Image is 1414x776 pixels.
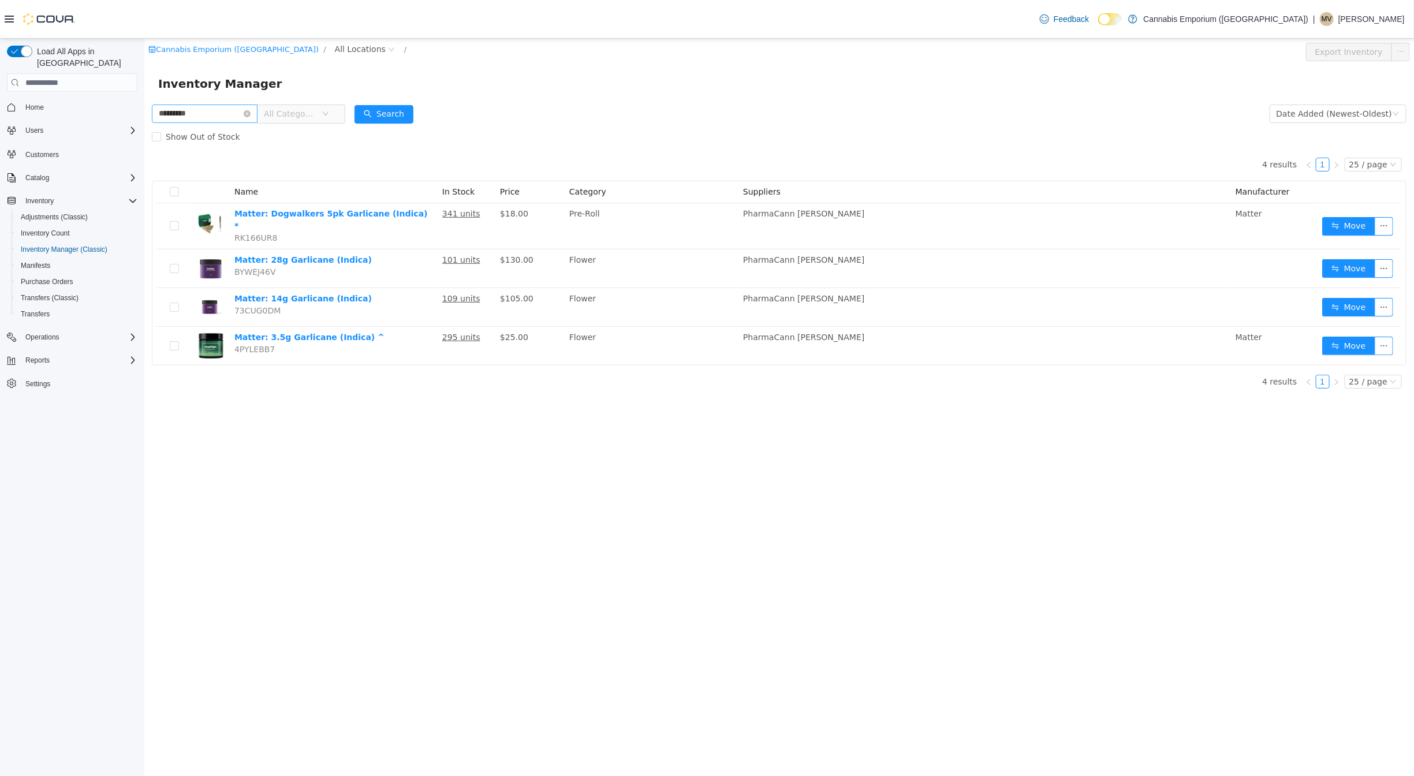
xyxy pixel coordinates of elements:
[21,229,70,238] span: Inventory Count
[2,145,142,162] button: Customers
[120,69,172,81] span: All Categories
[1185,336,1199,350] li: Next Page
[21,100,48,114] a: Home
[2,170,142,186] button: Catalog
[21,245,107,254] span: Inventory Manager (Classic)
[420,211,594,249] td: Flower
[1178,178,1231,197] button: icon: swapMove
[1035,8,1094,31] a: Feedback
[21,212,88,222] span: Adjustments (Classic)
[1178,221,1231,239] button: icon: swapMove
[1189,340,1196,347] i: icon: right
[356,217,389,226] span: $130.00
[1230,178,1249,197] button: icon: ellipsis
[599,255,720,264] span: PharmaCann [PERSON_NAME]
[90,217,227,226] a: Matter: 28g Garlicane (Indica)
[52,293,81,322] img: Matter: 3.5g Garlicane (Indica) ^ hero shot
[90,306,130,315] span: 4PYLEBB7
[21,261,50,270] span: Manifests
[210,66,269,85] button: icon: searchSearch
[1185,119,1199,133] li: Next Page
[90,170,283,192] a: Matter: Dogwalkers 5pk Garlicane (Indica) *
[4,6,174,15] a: icon: shopCannabis Emporium ([GEOGRAPHIC_DATA])
[12,258,142,274] button: Manifests
[25,173,49,182] span: Catalog
[21,100,137,114] span: Home
[298,148,330,158] span: In Stock
[4,7,12,14] i: icon: shop
[21,377,55,391] a: Settings
[1230,298,1249,316] button: icon: ellipsis
[16,259,137,273] span: Manifests
[1118,119,1152,133] li: 4 results
[1172,119,1185,133] li: 1
[298,294,336,303] u: 295 units
[12,225,142,241] button: Inventory Count
[25,333,59,342] span: Operations
[21,148,64,162] a: Customers
[1205,120,1243,132] div: 25 / page
[2,375,142,392] button: Settings
[1161,123,1168,130] i: icon: left
[25,356,50,365] span: Reports
[1230,259,1249,278] button: icon: ellipsis
[16,307,54,321] a: Transfers
[298,217,336,226] u: 101 units
[16,291,83,305] a: Transfers (Classic)
[21,171,137,185] span: Catalog
[21,330,64,344] button: Operations
[16,210,137,224] span: Adjustments (Classic)
[1132,66,1248,84] div: Date Added (Newest-Oldest)
[25,103,44,112] span: Home
[7,94,137,422] nav: Complex example
[21,124,48,137] button: Users
[2,329,142,345] button: Operations
[12,209,142,225] button: Adjustments (Classic)
[21,293,79,303] span: Transfers (Classic)
[1158,119,1172,133] li: Previous Page
[2,122,142,139] button: Users
[1143,12,1308,26] p: Cannabis Emporium ([GEOGRAPHIC_DATA])
[2,193,142,209] button: Inventory
[599,170,720,180] span: PharmaCann [PERSON_NAME]
[90,195,133,204] span: RK166UR8
[1091,148,1146,158] span: Manufacturer
[21,124,137,137] span: Users
[90,255,227,264] a: Matter: 14g Garlicane (Indica)
[1248,72,1255,80] i: icon: down
[16,226,137,240] span: Inventory Count
[599,294,720,303] span: PharmaCann [PERSON_NAME]
[420,249,594,288] td: Flower
[1338,12,1405,26] p: [PERSON_NAME]
[1158,336,1172,350] li: Previous Page
[99,72,106,79] i: icon: close-circle
[1091,170,1118,180] span: Matter
[90,148,114,158] span: Name
[2,99,142,115] button: Home
[1320,12,1334,26] div: Michael Valentin
[1205,337,1243,349] div: 25 / page
[1313,12,1315,26] p: |
[12,290,142,306] button: Transfers (Classic)
[52,169,81,198] img: Matter: Dogwalkers 5pk Garlicane (Indica) * hero shot
[1098,25,1099,26] span: Dark Mode
[1091,294,1118,303] span: Matter
[1178,298,1231,316] button: icon: swapMove
[21,353,54,367] button: Reports
[25,150,59,159] span: Customers
[21,171,54,185] button: Catalog
[23,13,75,25] img: Cova
[298,255,336,264] u: 109 units
[178,72,185,80] i: icon: down
[21,194,58,208] button: Inventory
[1172,337,1185,349] a: 1
[16,226,74,240] a: Inventory Count
[32,46,137,69] span: Load All Apps in [GEOGRAPHIC_DATA]
[1322,12,1332,26] span: MV
[425,148,462,158] span: Category
[1054,13,1089,25] span: Feedback
[25,379,50,389] span: Settings
[420,288,594,326] td: Flower
[16,307,137,321] span: Transfers
[16,259,55,273] a: Manifests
